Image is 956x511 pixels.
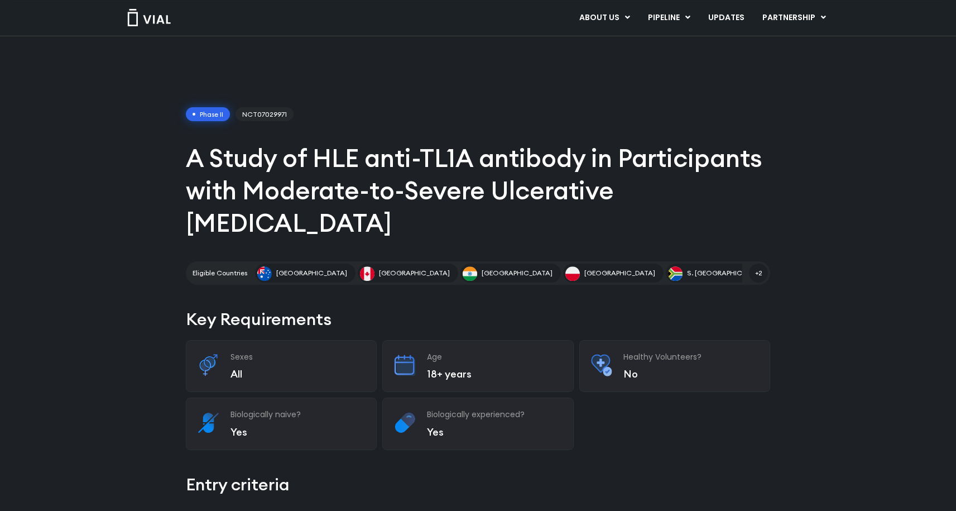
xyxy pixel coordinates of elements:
[639,8,699,27] a: PIPELINEMenu Toggle
[623,367,758,380] p: No
[186,142,770,239] h1: A Study of HLE anti-TL1A antibody in Participants with Moderate-to-Severe Ulcerative [MEDICAL_DATA]
[687,268,766,278] span: S. [GEOGRAPHIC_DATA]
[565,266,580,281] img: Poland
[276,268,347,278] span: [GEOGRAPHIC_DATA]
[427,352,562,362] h3: Age
[127,9,171,26] img: Vial Logo
[584,268,655,278] span: [GEOGRAPHIC_DATA]
[257,266,272,281] img: Australia
[230,409,366,419] h3: Biologically naive?
[230,367,366,380] p: All
[463,266,477,281] img: India
[753,8,835,27] a: PARTNERSHIPMenu Toggle
[482,268,553,278] span: [GEOGRAPHIC_DATA]
[427,409,562,419] h3: Biologically experienced?
[236,107,294,122] span: NCT07029971
[379,268,450,278] span: [GEOGRAPHIC_DATA]
[230,352,366,362] h3: Sexes
[427,426,562,438] p: Yes
[623,352,758,362] h3: Healthy Volunteers?
[668,266,683,281] img: S. Africa
[230,426,366,438] p: Yes
[749,264,768,283] span: +2
[186,307,770,331] h2: Key Requirements
[186,472,770,496] h2: Entry criteria
[427,367,562,380] p: 18+ years
[193,268,247,278] h2: Eligible Countries
[360,266,374,281] img: Canada
[699,8,753,27] a: UPDATES
[186,107,230,122] span: Phase II
[570,8,638,27] a: ABOUT USMenu Toggle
